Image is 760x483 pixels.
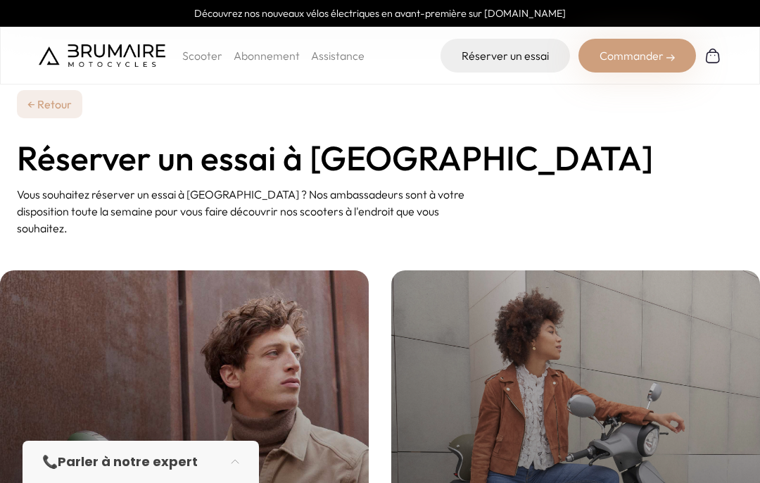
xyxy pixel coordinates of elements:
a: ← Retour [17,90,82,118]
div: Commander [578,39,696,73]
img: right-arrow-2.png [666,54,675,62]
p: Scooter [182,47,222,64]
a: Assistance [311,49,365,63]
h1: Réserver un essai à [GEOGRAPHIC_DATA] [17,141,743,175]
a: Abonnement [234,49,300,63]
a: Réserver un essai [441,39,570,73]
img: Panier [704,47,721,64]
p: Vous souhaitez réserver un essai à [GEOGRAPHIC_DATA] ? Nos ambassadeurs sont à votre disposition ... [17,186,490,237]
img: Brumaire Motocycles [39,44,165,67]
